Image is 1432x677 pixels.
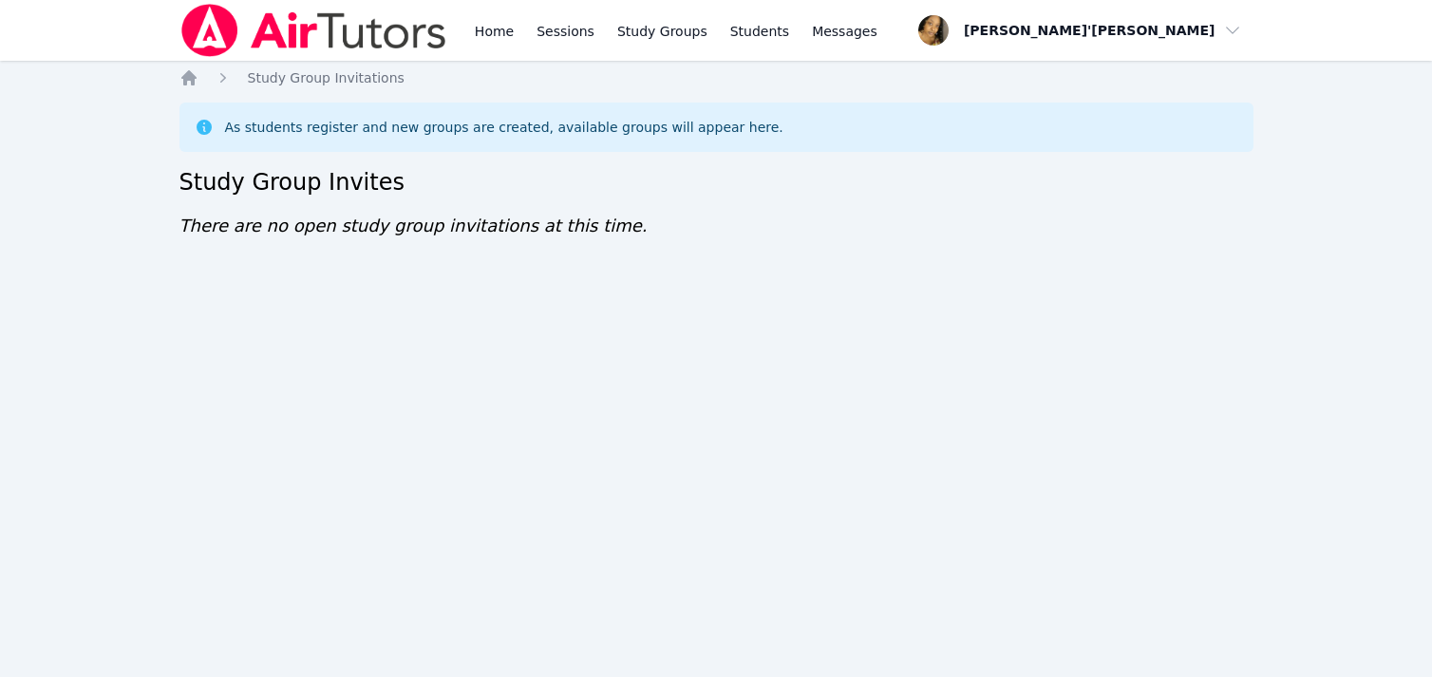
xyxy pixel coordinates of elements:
[179,216,648,235] span: There are no open study group invitations at this time.
[179,68,1253,87] nav: Breadcrumb
[179,167,1253,197] h2: Study Group Invites
[248,68,405,87] a: Study Group Invitations
[812,22,877,41] span: Messages
[225,118,783,137] div: As students register and new groups are created, available groups will appear here.
[179,4,448,57] img: Air Tutors
[248,70,405,85] span: Study Group Invitations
